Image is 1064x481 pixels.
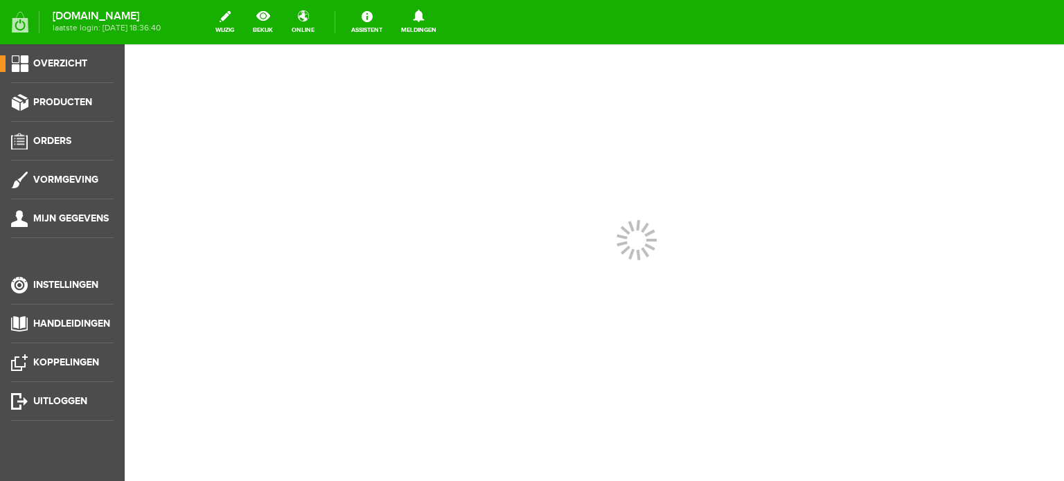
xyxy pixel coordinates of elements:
span: Overzicht [33,57,87,69]
span: Vormgeving [33,174,98,185]
span: Instellingen [33,279,98,291]
span: Producten [33,96,92,108]
a: bekijk [245,7,281,37]
a: wijzig [207,7,242,37]
a: online [283,7,323,37]
span: Koppelingen [33,356,99,368]
strong: [DOMAIN_NAME] [53,12,161,20]
a: Meldingen [393,7,445,37]
span: laatste login: [DATE] 18:36:40 [53,24,161,32]
span: Handleidingen [33,318,110,329]
span: Mijn gegevens [33,212,109,224]
a: Assistent [343,7,391,37]
span: Uitloggen [33,395,87,407]
span: Orders [33,135,71,147]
